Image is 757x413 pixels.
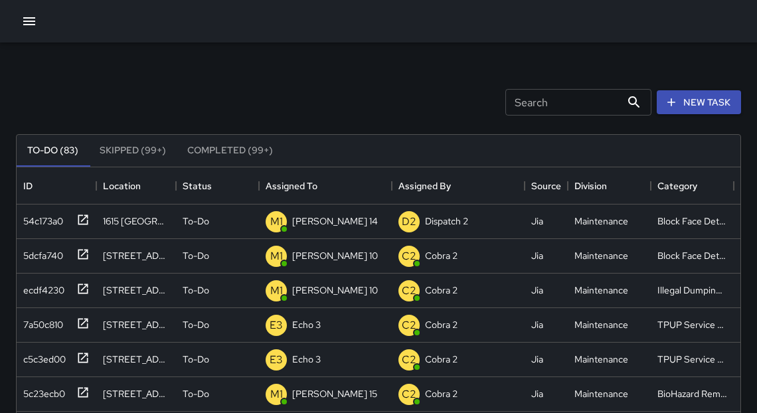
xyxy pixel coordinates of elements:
[18,278,64,297] div: ecdf4230
[402,317,416,333] p: C2
[425,318,458,331] p: Cobra 2
[183,284,209,297] p: To-Do
[270,283,283,299] p: M1
[574,167,607,205] div: Division
[183,387,209,400] p: To-Do
[398,167,451,205] div: Assigned By
[657,167,697,205] div: Category
[402,248,416,264] p: C2
[23,167,33,205] div: ID
[292,249,378,262] p: [PERSON_NAME] 10
[18,382,65,400] div: 5c23ecb0
[183,318,209,331] p: To-Do
[183,353,209,366] p: To-Do
[17,135,89,167] button: To-Do (83)
[651,167,734,205] div: Category
[270,386,283,402] p: M1
[292,318,321,331] p: Echo 3
[270,214,283,230] p: M1
[402,352,416,368] p: C2
[531,249,543,262] div: Jia
[177,135,284,167] button: Completed (99+)
[96,167,176,205] div: Location
[18,347,66,366] div: c5c3ed00
[574,249,628,262] div: Maintenance
[574,387,628,400] div: Maintenance
[183,167,212,205] div: Status
[18,313,63,331] div: 7a50c810
[657,284,727,297] div: Illegal Dumping Removed
[568,167,651,205] div: Division
[425,353,458,366] p: Cobra 2
[531,387,543,400] div: Jia
[402,283,416,299] p: C2
[183,214,209,228] p: To-Do
[292,284,378,297] p: [PERSON_NAME] 10
[657,353,727,366] div: TPUP Service Requested
[425,387,458,400] p: Cobra 2
[574,318,628,331] div: Maintenance
[183,249,209,262] p: To-Do
[657,249,727,262] div: Block Face Detailed
[103,318,169,331] div: 1999 Harrison Street
[425,284,458,297] p: Cobra 2
[657,214,727,228] div: Block Face Detailed
[103,214,169,228] div: 1615 Broadway
[18,209,63,228] div: 54c173a0
[574,284,628,297] div: Maintenance
[103,387,169,400] div: 423 7th Street
[292,387,377,400] p: [PERSON_NAME] 15
[531,318,543,331] div: Jia
[402,214,416,230] p: D2
[531,214,543,228] div: Jia
[176,167,259,205] div: Status
[103,167,141,205] div: Location
[531,167,561,205] div: Source
[103,353,169,366] div: 1999 Harrison Street
[89,135,177,167] button: Skipped (99+)
[574,353,628,366] div: Maintenance
[270,352,283,368] p: E3
[259,167,392,205] div: Assigned To
[525,167,568,205] div: Source
[392,167,525,205] div: Assigned By
[17,167,96,205] div: ID
[292,353,321,366] p: Echo 3
[266,167,317,205] div: Assigned To
[270,317,283,333] p: E3
[103,249,169,262] div: 2264 Webster Street
[531,353,543,366] div: Jia
[292,214,378,228] p: [PERSON_NAME] 14
[18,244,63,262] div: 5dcfa740
[425,214,468,228] p: Dispatch 2
[103,284,169,297] div: 1 Valdez Street
[657,387,727,400] div: BioHazard Removed
[574,214,628,228] div: Maintenance
[657,318,727,331] div: TPUP Service Requested
[425,249,458,262] p: Cobra 2
[402,386,416,402] p: C2
[531,284,543,297] div: Jia
[657,90,741,115] button: New Task
[270,248,283,264] p: M1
